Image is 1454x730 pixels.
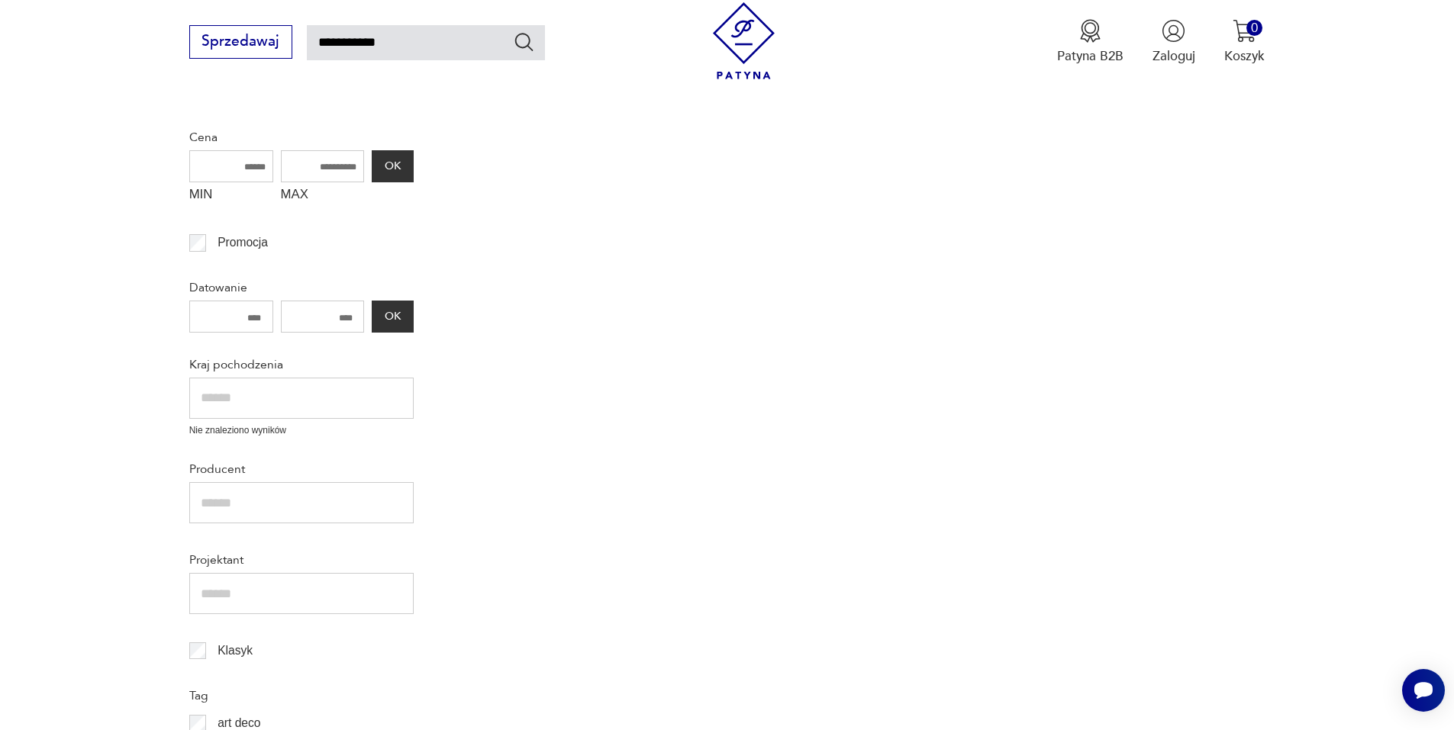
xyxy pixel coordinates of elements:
button: Szukaj [513,31,535,53]
button: OK [372,150,413,182]
iframe: Smartsupp widget button [1402,669,1445,712]
a: Ikona medaluPatyna B2B [1057,19,1124,65]
button: Sprzedawaj [189,25,292,59]
div: 0 [1246,20,1262,36]
label: MIN [189,182,273,211]
p: Koszyk [1224,47,1265,65]
p: Patyna B2B [1057,47,1124,65]
p: Projektant [189,550,414,570]
button: OK [372,301,413,333]
img: Ikonka użytkownika [1162,19,1185,43]
p: Promocja [218,233,268,252]
p: Datowanie [189,278,414,297]
p: Tag [189,686,414,706]
p: Klasyk [218,641,253,661]
p: Kraj pochodzenia [189,355,414,375]
p: Nie znaleziono wyników [189,423,414,438]
img: Ikona koszyka [1233,19,1256,43]
p: Zaloguj [1153,47,1195,65]
img: Ikona medalu [1078,19,1102,43]
p: Producent [189,459,414,479]
button: Zaloguj [1153,19,1195,65]
img: Patyna - sklep z meblami i dekoracjami vintage [705,2,782,79]
p: Cena [189,127,414,147]
a: Sprzedawaj [189,37,292,49]
label: MAX [281,182,365,211]
button: Patyna B2B [1057,19,1124,65]
button: 0Koszyk [1224,19,1265,65]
